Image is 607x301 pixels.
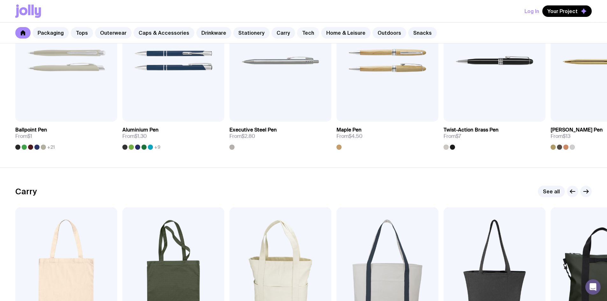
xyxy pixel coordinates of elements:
a: Carry [271,27,295,39]
span: From [551,133,570,140]
span: From [444,133,461,140]
span: $2.80 [242,133,255,140]
a: Executive Steel PenFrom$2.80 [229,122,331,150]
span: From [336,133,363,140]
a: Outerwear [95,27,132,39]
a: See all [538,186,565,197]
span: +21 [47,145,55,150]
span: $1 [27,133,32,140]
a: Ballpoint PenFrom$1+21 [15,122,117,150]
a: Tech [297,27,319,39]
span: $13 [563,133,570,140]
h3: [PERSON_NAME] Pen [551,127,603,133]
h3: Twist-Action Brass Pen [444,127,499,133]
span: From [122,133,147,140]
a: Packaging [33,27,69,39]
a: Outdoors [372,27,406,39]
span: Your Project [547,8,578,14]
a: Tops [71,27,93,39]
span: From [229,133,255,140]
button: Your Project [542,5,592,17]
span: $4.50 [349,133,363,140]
button: Log In [524,5,539,17]
span: $7 [456,133,461,140]
a: Snacks [408,27,437,39]
a: Aluminium PenFrom$1.30+9 [122,122,224,150]
a: Twist-Action Brass PenFrom$7 [444,122,546,150]
h3: Aluminium Pen [122,127,159,133]
h3: Ballpoint Pen [15,127,47,133]
span: +9 [154,145,160,150]
h3: Executive Steel Pen [229,127,277,133]
a: Home & Leisure [321,27,371,39]
div: Open Intercom Messenger [585,279,601,295]
a: Drinkware [196,27,231,39]
span: From [15,133,32,140]
span: $1.30 [134,133,147,140]
h3: Maple Pen [336,127,362,133]
a: Maple PenFrom$4.50 [336,122,438,150]
h2: Carry [15,187,37,196]
a: Caps & Accessories [134,27,194,39]
a: Stationery [233,27,270,39]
